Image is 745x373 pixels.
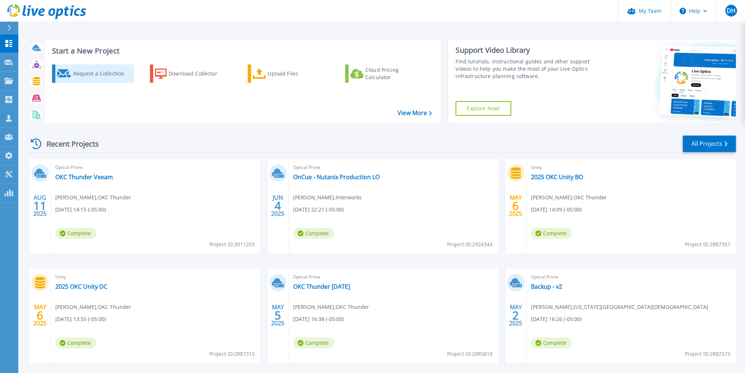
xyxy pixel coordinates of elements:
[55,315,106,323] span: [DATE] 13:55 (-05:00)
[531,315,582,323] span: [DATE] 16:26 (-05:00)
[293,337,334,348] span: Complete
[33,302,47,329] div: MAY 2025
[169,66,227,81] div: Download Collector
[55,228,96,239] span: Complete
[509,302,523,329] div: MAY 2025
[271,192,285,219] div: JUN 2025
[531,206,582,214] span: [DATE] 14:09 (-05:00)
[52,47,431,55] h3: Start a New Project
[55,193,131,202] span: [PERSON_NAME] , OKC Thunder
[726,8,735,14] span: DH
[685,350,730,358] span: Project ID: 2882573
[293,283,350,290] a: OKC Thunder [DATE]
[55,163,256,171] span: Optical Prime
[531,228,572,239] span: Complete
[531,163,731,171] span: Unity
[456,58,602,80] div: Find tutorials, instructional guides and other support videos to help you make the most of your L...
[293,206,344,214] span: [DATE] 22:21 (-05:00)
[456,45,602,55] div: Support Video Library
[293,303,369,311] span: [PERSON_NAME] , OKC Thunder
[293,273,494,281] span: Optical Prime
[293,173,380,181] a: OnCue - Nutanix Production LO
[55,337,96,348] span: Complete
[150,64,232,83] a: Download Collector
[683,136,736,152] a: All Projects
[531,337,572,348] span: Complete
[293,228,334,239] span: Complete
[685,240,730,248] span: Project ID: 2887357
[209,240,255,248] span: Project ID: 3011203
[293,193,362,202] span: [PERSON_NAME] , Interworks
[73,66,132,81] div: Request a Collection
[345,64,427,83] a: Cloud Pricing Calculator
[33,203,47,209] span: 11
[512,203,519,209] span: 6
[274,312,281,318] span: 5
[398,110,432,117] a: View More
[509,192,523,219] div: MAY 2025
[268,66,326,81] div: Upload Files
[55,303,131,311] span: [PERSON_NAME] , OKC Thunder
[271,302,285,329] div: MAY 2025
[531,273,731,281] span: Optical Prime
[456,101,511,116] a: Explore Now!
[209,350,255,358] span: Project ID: 2887315
[531,173,583,181] a: 2025 OKC Unity BO
[531,283,562,290] a: Backup - v2
[55,273,256,281] span: Unity
[55,206,106,214] span: [DATE] 14:15 (-05:00)
[52,64,134,83] a: Request a Collection
[512,312,519,318] span: 2
[28,135,109,153] div: Recent Projects
[293,315,344,323] span: [DATE] 16:38 (-05:00)
[447,350,493,358] span: Project ID: 2885819
[531,303,708,311] span: [PERSON_NAME] , [US_STATE][GEOGRAPHIC_DATA][DEMOGRAPHIC_DATA]
[447,240,493,248] span: Project ID: 2924344
[37,312,43,318] span: 6
[33,192,47,219] div: AUG 2025
[274,203,281,209] span: 4
[55,173,113,181] a: OKC Thunder Veeam
[293,163,494,171] span: Optical Prime
[365,66,424,81] div: Cloud Pricing Calculator
[531,193,607,202] span: [PERSON_NAME] , OKC Thunder
[55,283,107,290] a: 2025 OKC Unity DC
[248,64,329,83] a: Upload Files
